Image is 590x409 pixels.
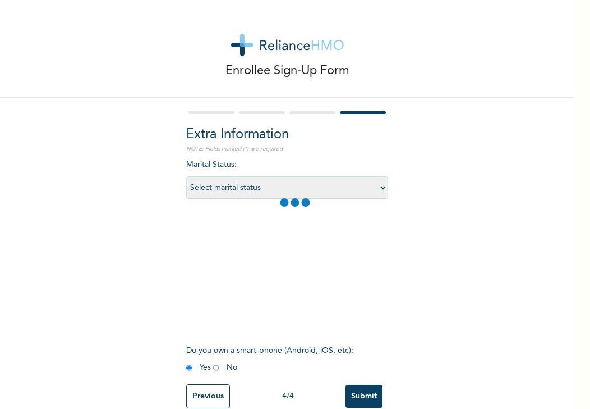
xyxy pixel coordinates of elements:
[230,390,345,402] div: 4 / 4
[225,62,349,80] p: Enrollee Sign-Up Form
[186,125,388,145] h2: Extra Information
[186,347,353,371] span: Do you own a smart-phone (Android, iOS, etc) : Yes No
[186,161,388,192] span: Marital Status :
[186,384,230,408] input: Previous
[231,34,344,56] img: logo
[186,145,388,153] p: NOTE: Fields marked (*) are required
[345,385,382,408] input: Submit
